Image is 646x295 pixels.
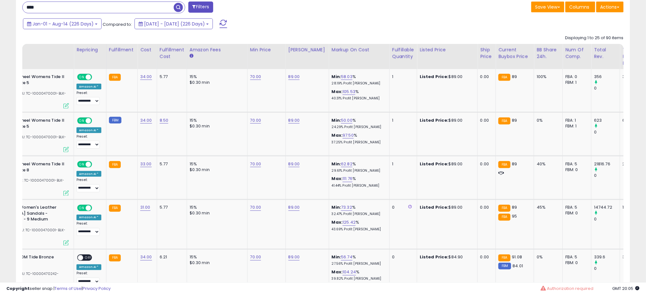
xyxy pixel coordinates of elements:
small: FBA [109,205,121,212]
div: 0 [392,205,412,211]
small: FBA [498,205,510,212]
p: 29.61% Profit [PERSON_NAME] [332,169,385,173]
a: 89.00 [288,205,300,211]
div: 15% [190,161,243,167]
div: Amazon Fees [190,47,245,53]
small: FBA [498,118,510,125]
div: % [332,176,385,188]
div: 1 [392,118,412,123]
span: [DATE] - [DATE] (226 Days) [144,21,205,27]
small: FBA [498,214,510,221]
span: 89 [512,117,517,123]
div: 0 [594,173,620,179]
div: Displaying 1 to 25 of 90 items [565,35,624,41]
small: FBA [109,74,121,81]
a: 70.00 [250,117,261,124]
small: FBM [109,117,121,124]
div: 100% [537,74,558,80]
div: FBA: 1 [565,118,586,123]
a: 8.50 [160,117,169,124]
a: 89.00 [288,74,300,80]
b: Min: [332,117,341,123]
div: Total Rev. Diff. [623,47,643,67]
div: 623.00 [623,118,641,123]
div: 623 [594,118,620,123]
p: 32.47% Profit [PERSON_NAME] [332,212,385,217]
div: 45% [537,205,558,211]
a: 104.24 [343,269,356,276]
div: [PERSON_NAME] [288,47,326,53]
a: 105.53 [343,89,355,95]
a: 34.00 [140,254,152,261]
span: 89 [512,161,517,167]
th: The percentage added to the cost of goods (COGS) that forms the calculator for Min & Max prices. [329,44,389,69]
div: 15% [190,205,243,211]
b: Min: [332,161,341,167]
div: Total Rev. [594,47,617,60]
div: $89.00 [420,205,473,211]
div: 0 [594,85,620,91]
span: OFF [91,75,101,80]
div: % [332,89,385,101]
span: OFF [91,162,101,167]
div: 15% [190,74,243,80]
a: 97.50 [343,132,354,139]
a: 33.00 [140,161,152,167]
div: 14744.72 [623,205,641,211]
div: Preset: [76,91,101,105]
div: 339.60 [623,255,641,260]
div: 5.77 [160,161,182,167]
div: 0.00 [480,255,491,260]
a: 70.00 [250,74,261,80]
span: OFF [91,118,101,124]
div: Amazon AI * [76,171,101,177]
div: $0.30 min [190,211,243,216]
a: 73.32 [341,205,352,211]
div: $0.30 min [190,260,243,266]
div: $0.30 min [190,123,243,129]
b: Listed Price: [420,117,449,123]
a: 125.42 [343,219,356,226]
b: Listed Price: [420,161,449,167]
div: $89.00 [420,161,473,167]
p: 37.25% Profit [PERSON_NAME] [332,140,385,145]
button: Columns [565,2,595,12]
p: 40.31% Profit [PERSON_NAME] [332,96,385,101]
div: % [332,161,385,173]
div: 356.00 [623,74,641,80]
div: 356 [594,74,620,80]
div: FBA: 0 [565,74,586,80]
b: Min: [332,74,341,80]
div: Cost [140,47,154,53]
div: Amazon AI * [76,127,101,133]
div: % [332,270,385,281]
a: 58.03 [341,74,352,80]
div: 0% [537,255,558,260]
div: 21816.76 [594,161,620,167]
div: FBA: 5 [565,205,586,211]
div: Amazon AI * [76,84,101,90]
button: Jan-01 - Aug-14 (226 Days) [23,18,102,29]
small: FBA [498,161,510,168]
div: Fulfillable Quantity [392,47,414,60]
div: 5.77 [160,205,182,211]
div: 40% [537,161,558,167]
div: FBM: 0 [565,211,586,216]
div: $0.30 min [190,167,243,173]
small: FBA [109,161,121,168]
a: 34.00 [140,74,152,80]
a: 56.74 [341,254,352,261]
b: Min: [332,205,341,211]
div: 0 [594,266,620,272]
div: % [332,255,385,266]
div: % [332,205,385,217]
div: Ship Price [480,47,493,60]
button: Filters [188,2,213,13]
div: 0.00 [480,118,491,123]
small: FBA [498,255,510,262]
div: FBA: 5 [565,255,586,260]
a: 50.00 [341,117,352,124]
div: 15% [190,255,243,260]
div: 0 [392,255,412,260]
div: Repricing [76,47,104,53]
